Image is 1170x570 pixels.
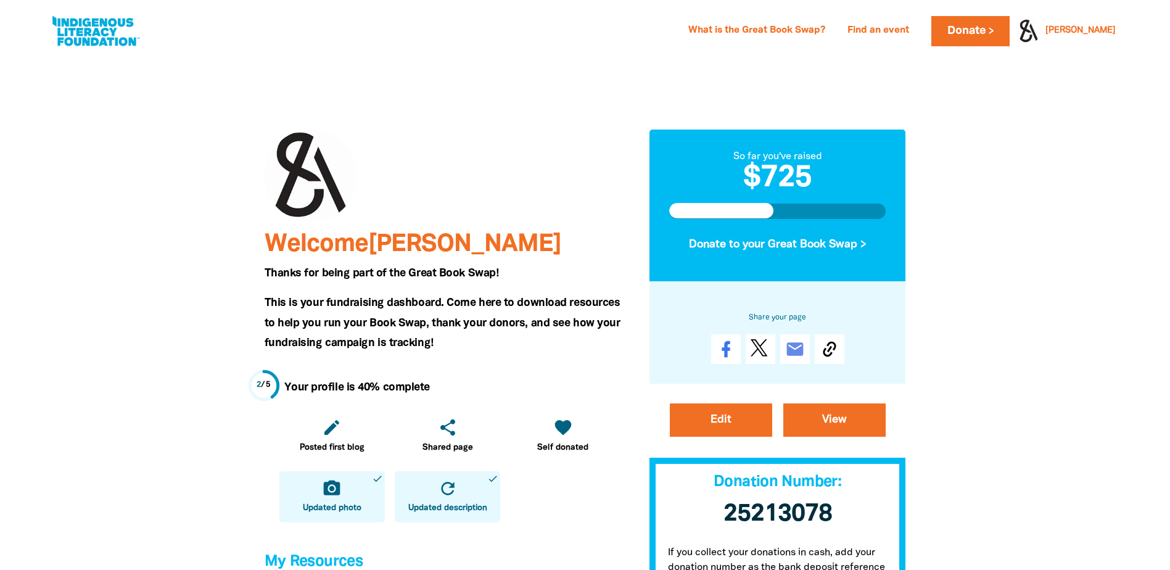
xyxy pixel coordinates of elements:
h6: Share your page [669,311,886,324]
button: Donate to your Great Book Swap > [669,228,886,262]
div: So far you've raised [669,149,886,164]
div: / 5 [257,379,271,391]
a: Share [711,334,741,364]
span: Thanks for being part of the Great Book Swap! [265,268,499,278]
a: favoriteSelf donated [510,410,616,461]
span: This is your fundraising dashboard. Come here to download resources to help you run your Book Swa... [265,298,620,348]
i: done [372,473,383,484]
button: Copy Link [815,334,844,364]
span: Posted first blog [300,442,365,454]
a: Donate [931,16,1009,46]
span: Updated description [408,502,487,514]
a: View [783,403,886,437]
a: Post [746,334,775,364]
span: Donation Number: [714,475,841,489]
a: [PERSON_NAME] [1045,27,1116,35]
a: Edit [670,403,772,437]
span: Updated photo [303,502,361,514]
span: 25213078 [723,503,832,526]
span: 2 [257,381,262,389]
a: What is the Great Book Swap? [681,21,833,41]
strong: Your profile is 40% complete [284,382,430,392]
i: email [785,339,805,359]
a: camera_altUpdated photodone [279,471,385,522]
i: camera_alt [322,479,342,498]
a: refreshUpdated descriptiondone [395,471,500,522]
a: shareShared page [395,410,500,461]
span: Welcome [PERSON_NAME] [265,233,561,256]
i: edit [322,418,342,437]
span: My Resources [265,555,363,569]
a: email [780,334,810,364]
span: Shared page [422,442,473,454]
a: editPosted first blog [279,410,385,461]
i: refresh [438,479,458,498]
i: share [438,418,458,437]
i: done [487,473,498,484]
a: Find an event [840,21,917,41]
span: Self donated [537,442,588,454]
i: favorite [553,418,573,437]
h2: $725 [669,164,886,194]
